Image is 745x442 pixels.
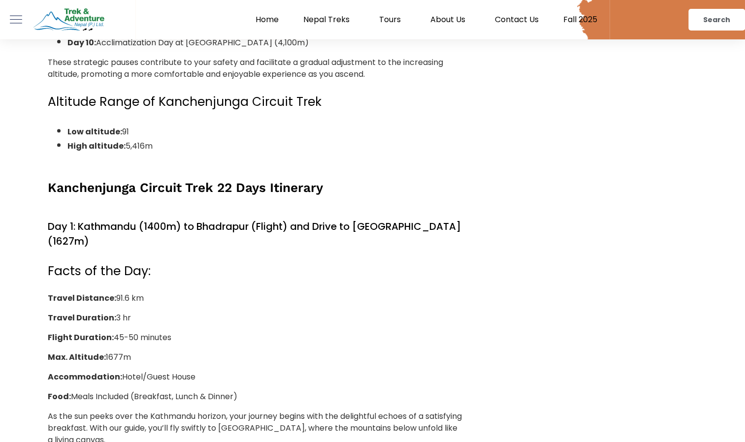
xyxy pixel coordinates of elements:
a: Fall 2025 [551,15,610,25]
b: Travel Distance: [48,292,116,304]
b: Day 10: [67,37,96,48]
b: Food: [48,391,71,402]
a: Search [688,9,745,31]
span: Search [703,16,730,23]
span: Altitude Range of Kanchenjunga Circuit Trek [48,93,322,110]
b: Accommodation: [48,371,122,382]
img: Trek & Adventure Nepal [32,6,106,33]
span: 3 hr [116,312,131,323]
li: 5,416m [67,138,463,152]
span: Facts of the Day: [48,262,151,280]
span: These strategic pauses contribute to your safety and facilitate a gradual adjustment to the incre... [48,57,443,80]
b: Max. Altitude: [48,351,106,363]
h4: Day 1: Kathmandu (1400m) to Bhadrapur (Flight) and Drive to [GEOGRAPHIC_DATA] (1627m) [48,219,463,249]
span: Meals Included (Breakfast, Lunch & Dinner) [71,391,237,402]
b: Low altitude: [67,126,122,137]
b: Travel Duration: [48,312,116,323]
a: Tours [367,15,418,25]
span: Hotel/Guest House [122,371,195,382]
h2: Kanchenjunga Circuit Trek 22 Days Itinerary [48,180,463,196]
a: Contact Us [483,15,551,25]
b: Flight Duration: [48,332,114,343]
span: Acclimatization Day at [GEOGRAPHIC_DATA] (4,100m) [96,37,309,48]
span: 91.6 km [116,292,144,304]
a: About Us [418,15,483,25]
nav: Menu [135,15,610,25]
span: 45-50 minutes [114,332,171,343]
span: 1677m [106,351,131,363]
b: High altitude: [67,140,126,152]
span: 91 [122,126,129,137]
a: Home [243,15,291,25]
a: Nepal Treks [291,15,367,25]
